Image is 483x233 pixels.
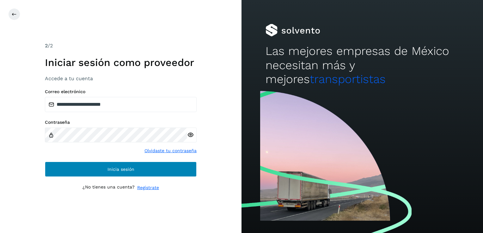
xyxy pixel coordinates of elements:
span: transportistas [310,72,386,86]
a: Regístrate [137,184,159,191]
label: Correo electrónico [45,89,197,94]
span: Inicia sesión [107,167,134,171]
label: Contraseña [45,120,197,125]
span: 2 [45,43,48,49]
a: Olvidaste tu contraseña [144,147,197,154]
p: ¿No tienes una cuenta? [83,184,135,191]
button: Inicia sesión [45,162,197,177]
h1: Iniciar sesión como proveedor [45,57,197,69]
h2: Las mejores empresas de México necesitan más y mejores [266,44,459,86]
h3: Accede a tu cuenta [45,75,197,81]
div: /2 [45,42,197,50]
